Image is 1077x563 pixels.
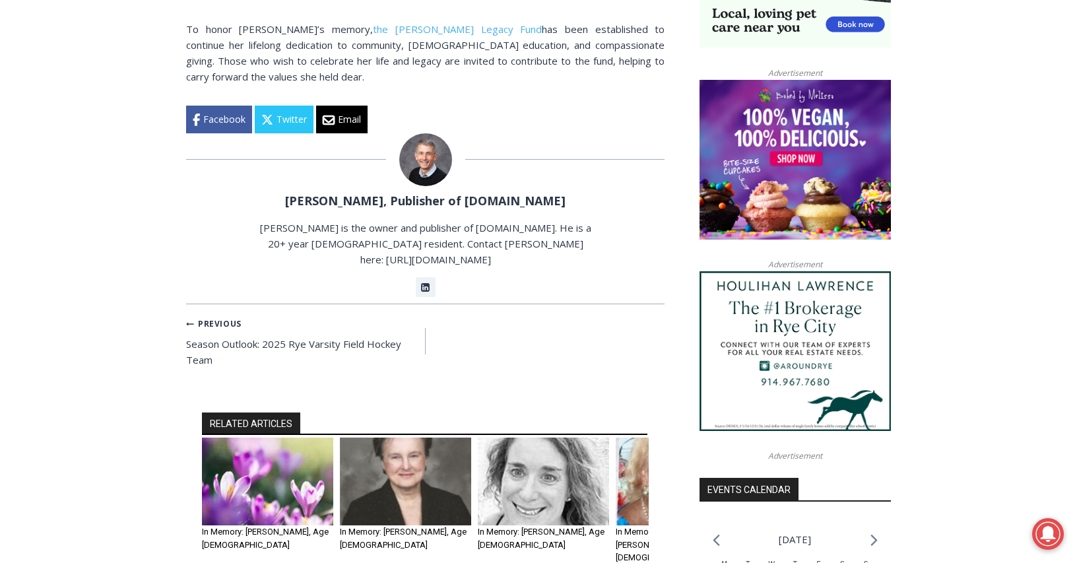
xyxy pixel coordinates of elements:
[317,128,639,164] a: Intern @ [DOMAIN_NAME]
[700,271,891,431] img: Houlihan Lawrence The #1 Brokerage in Rye City
[202,527,329,550] a: In Memory: [PERSON_NAME], Age [DEMOGRAPHIC_DATA]
[345,131,612,161] span: Intern @ [DOMAIN_NAME]
[186,315,426,368] a: PreviousSeason Outlook: 2025 Rye Varsity Field Hockey Team
[255,106,313,133] a: Twitter
[755,449,835,462] span: Advertisement
[4,136,129,186] span: Open Tues. - Sun. [PHONE_NUMBER]
[616,438,747,525] img: Obituary - Doris Hughes Reade
[478,438,609,525] img: Obituary - Keren A. Phillips - 2
[186,315,665,368] nav: Posts
[755,67,835,79] span: Advertisement
[755,258,835,271] span: Advertisement
[316,106,368,133] a: Email
[700,478,799,500] h2: Events Calendar
[186,317,242,330] small: Previous
[779,531,811,548] li: [DATE]
[713,534,720,546] a: Previous month
[616,527,723,562] a: In Memory: [PERSON_NAME] [PERSON_NAME], Age [DEMOGRAPHIC_DATA]
[373,22,542,36] a: the [PERSON_NAME] Legacy Fund
[1,133,133,164] a: Open Tues. - Sun. [PHONE_NUMBER]
[700,80,891,240] img: Baked by Melissa
[202,413,300,435] h2: RELATED ARTICLES
[202,438,333,525] img: Obituary - flowers
[135,83,187,158] div: "clearly one of the favorites in the [GEOGRAPHIC_DATA] neighborhood"
[285,193,566,209] a: [PERSON_NAME], Publisher of [DOMAIN_NAME]
[478,527,604,550] a: In Memory: [PERSON_NAME], Age [DEMOGRAPHIC_DATA]
[333,1,624,128] div: "We would have speakers with experience in local journalism speak to us about their experiences a...
[186,21,665,84] p: To honor [PERSON_NAME]’s memory, has been established to continue her lifelong dedication to comm...
[340,527,467,550] a: In Memory: [PERSON_NAME], Age [DEMOGRAPHIC_DATA]
[258,220,593,267] p: [PERSON_NAME] is the owner and publisher of [DOMAIN_NAME]. He is a 20+ year [DEMOGRAPHIC_DATA] re...
[340,438,471,525] img: Obituary - Barbara J. Costello
[186,106,252,133] a: Facebook
[870,534,878,546] a: Next month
